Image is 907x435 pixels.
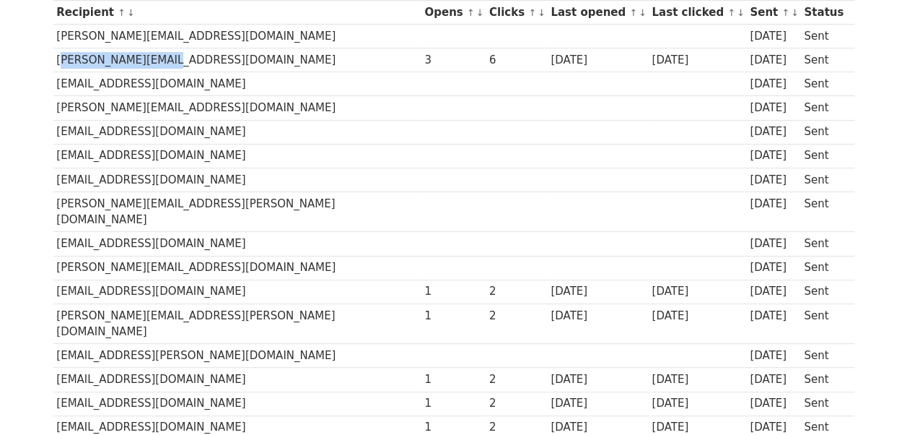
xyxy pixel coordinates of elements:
[835,366,907,435] iframe: Chat Widget
[53,48,421,72] td: [PERSON_NAME][EMAIL_ADDRESS][DOMAIN_NAME]
[551,52,644,69] div: [DATE]
[750,371,797,388] div: [DATE]
[53,280,421,303] td: [EMAIL_ADDRESS][DOMAIN_NAME]
[53,72,421,96] td: [EMAIL_ADDRESS][DOMAIN_NAME]
[750,172,797,189] div: [DATE]
[424,52,482,69] div: 3
[652,395,742,412] div: [DATE]
[53,392,421,415] td: [EMAIL_ADDRESS][DOMAIN_NAME]
[800,303,846,344] td: Sent
[800,392,846,415] td: Sent
[750,348,797,364] div: [DATE]
[629,7,637,18] a: ↑
[746,1,800,25] th: Sent
[547,1,648,25] th: Last opened
[489,52,544,69] div: 6
[750,236,797,252] div: [DATE]
[750,124,797,140] div: [DATE]
[649,1,747,25] th: Last clicked
[127,7,135,18] a: ↓
[737,7,745,18] a: ↓
[750,283,797,300] div: [DATE]
[781,7,789,18] a: ↑
[750,147,797,164] div: [DATE]
[53,168,421,191] td: [EMAIL_ADDRESS][DOMAIN_NAME]
[800,232,846,256] td: Sent
[800,25,846,48] td: Sent
[800,120,846,144] td: Sent
[538,7,545,18] a: ↓
[800,344,846,368] td: Sent
[750,52,797,69] div: [DATE]
[800,191,846,232] td: Sent
[800,280,846,303] td: Sent
[53,256,421,280] td: [PERSON_NAME][EMAIL_ADDRESS][DOMAIN_NAME]
[750,196,797,212] div: [DATE]
[750,395,797,412] div: [DATE]
[53,368,421,392] td: [EMAIL_ADDRESS][DOMAIN_NAME]
[53,191,421,232] td: [PERSON_NAME][EMAIL_ADDRESS][PERSON_NAME][DOMAIN_NAME]
[486,1,547,25] th: Clicks
[750,28,797,45] div: [DATE]
[424,395,482,412] div: 1
[551,308,644,324] div: [DATE]
[551,371,644,388] div: [DATE]
[53,303,421,344] td: [PERSON_NAME][EMAIL_ADDRESS][PERSON_NAME][DOMAIN_NAME]
[800,144,846,168] td: Sent
[424,308,482,324] div: 1
[652,308,742,324] div: [DATE]
[750,308,797,324] div: [DATE]
[53,25,421,48] td: [PERSON_NAME][EMAIL_ADDRESS][DOMAIN_NAME]
[476,7,484,18] a: ↓
[800,368,846,392] td: Sent
[750,76,797,92] div: [DATE]
[652,371,742,388] div: [DATE]
[727,7,735,18] a: ↑
[800,72,846,96] td: Sent
[53,232,421,256] td: [EMAIL_ADDRESS][DOMAIN_NAME]
[489,395,544,412] div: 2
[639,7,647,18] a: ↓
[53,144,421,168] td: [EMAIL_ADDRESS][DOMAIN_NAME]
[551,395,644,412] div: [DATE]
[53,96,421,120] td: [PERSON_NAME][EMAIL_ADDRESS][DOMAIN_NAME]
[750,259,797,276] div: [DATE]
[750,100,797,116] div: [DATE]
[489,371,544,388] div: 2
[800,168,846,191] td: Sent
[800,256,846,280] td: Sent
[53,1,421,25] th: Recipient
[489,283,544,300] div: 2
[421,1,486,25] th: Opens
[652,52,742,69] div: [DATE]
[652,283,742,300] div: [DATE]
[791,7,799,18] a: ↓
[467,7,475,18] a: ↑
[800,96,846,120] td: Sent
[53,120,421,144] td: [EMAIL_ADDRESS][DOMAIN_NAME]
[53,344,421,368] td: [EMAIL_ADDRESS][PERSON_NAME][DOMAIN_NAME]
[489,308,544,324] div: 2
[424,371,482,388] div: 1
[551,283,644,300] div: [DATE]
[800,48,846,72] td: Sent
[800,1,846,25] th: Status
[528,7,536,18] a: ↑
[118,7,126,18] a: ↑
[424,283,482,300] div: 1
